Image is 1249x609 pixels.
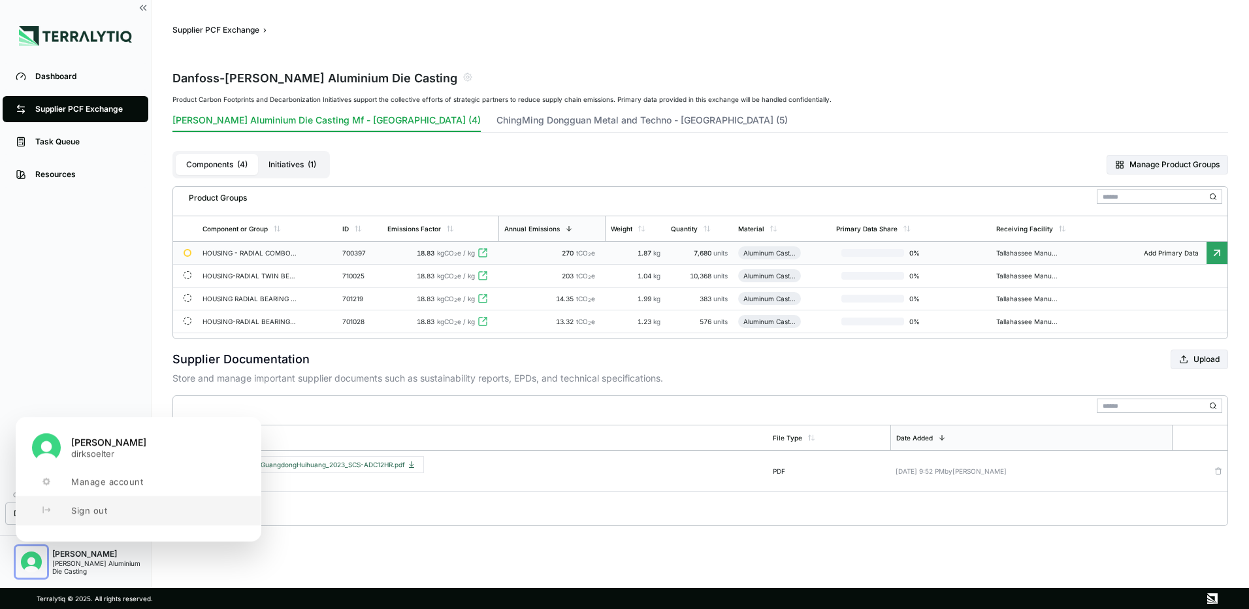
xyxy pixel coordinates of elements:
[203,295,297,303] div: HOUSING RADIAL BEARING MOTOR SIDE M/C FR
[454,320,457,326] sub: 2
[904,249,946,257] span: 0 %
[263,25,267,35] span: ›
[387,225,441,233] div: Emissions Factor
[713,295,728,303] span: units
[192,461,415,469] span: [PERSON_NAME] - 2_GuangdongHuihuang_2023_SCS-ADC12HR.pdf
[694,249,713,257] span: 7,680
[437,249,475,257] span: kgCO e / kg
[1136,249,1207,257] span: Add Primary Data
[743,318,796,325] div: Aluminum Casting (Machined)
[32,433,61,462] img: DIrk Soelter
[556,295,576,303] span: 14.35
[904,295,946,303] span: 0 %
[454,274,457,280] sub: 2
[638,272,653,280] span: 1.04
[342,225,349,233] div: ID
[417,295,434,303] span: 18.83
[16,417,261,542] div: User button popover
[996,249,1059,257] div: Tallahassee Manufacturing
[14,508,44,519] span: Danfoss
[203,249,297,257] div: HOUSING - RADIAL COMBO BEARING - BACK -
[996,318,1059,325] div: Tallahassee Manufacturing
[454,297,457,303] sub: 2
[576,295,595,303] span: tCO e
[904,272,946,280] span: 0 %
[437,272,475,280] span: kgCO e / kg
[738,225,764,233] div: Material
[203,225,268,233] div: Component or Group
[996,225,1053,233] div: Receiving Facility
[562,272,576,280] span: 203
[576,272,595,280] span: tCO e
[437,318,475,325] span: kgCO e / kg
[35,104,135,114] div: Supplier PCF Exchange
[713,318,728,325] span: units
[172,350,310,369] h2: Supplier Documentation
[203,272,297,280] div: HOUSING-RADIAL TWIN BEARING-FRONT-174 OD
[71,476,143,487] span: Manage account
[1171,350,1228,369] button: Upload
[576,249,595,257] span: tCO e
[71,448,146,458] p: dirksoelter
[176,154,258,175] button: Components
[342,295,377,303] div: 701219
[342,318,377,325] div: 701028
[417,318,434,325] span: 18.83
[743,272,796,280] div: Aluminum Casting (Machined)
[417,272,434,280] span: 18.83
[19,26,132,46] img: Logo
[172,25,259,35] button: Supplier PCF Exchange
[562,249,576,257] span: 270
[743,295,796,303] div: Aluminum Casting (Machined)
[576,318,595,325] span: tCO e
[836,225,898,233] div: Primary Data Share
[653,318,660,325] span: kg
[71,436,146,448] span: [PERSON_NAME]
[671,225,698,233] div: Quantity
[35,71,135,82] div: Dashboard
[690,272,713,280] span: 10,368
[504,225,560,233] div: Annual Emissions
[588,297,591,303] sub: 2
[203,318,297,325] div: HOUSING-RADIAL BEARING-FRONT-M/C FROM [GEOGRAPHIC_DATA]
[743,249,796,257] div: Aluminum Casting (Machined)
[172,372,1228,385] p: Store and manage important supplier documents such as sustainability reports, EPDs, and technical...
[417,249,434,257] span: 18.83
[896,467,1167,475] div: [DATE] 9:52 PM by [PERSON_NAME]
[172,95,1228,103] div: Product Carbon Footprints and Decarbonization Initiatives support the collective efforts of strat...
[52,549,151,559] div: [PERSON_NAME]
[172,114,481,132] button: [PERSON_NAME] Aluminium Die Casting Mf - [GEOGRAPHIC_DATA] (4)
[653,249,660,257] span: kg
[700,318,713,325] span: 576
[611,225,632,233] div: Weight
[52,559,151,575] div: [PERSON_NAME] Aluminium Die Casting
[5,487,146,502] div: Customers
[653,272,660,280] span: kg
[184,476,762,486] span: 359.06 KB
[172,68,457,86] div: Danfoss - [PERSON_NAME] Aluminium Die Casting
[496,114,788,132] button: ChingMing Dongguan Metal and Techno - [GEOGRAPHIC_DATA] (5)
[71,505,107,516] span: Sign out
[237,159,248,170] span: ( 4 )
[588,320,591,326] sub: 2
[768,451,890,492] td: PDF
[653,295,660,303] span: kg
[996,272,1059,280] div: Tallahassee Manufacturing
[35,169,135,180] div: Resources
[1107,155,1228,174] button: Manage Product Groups
[713,272,728,280] span: units
[713,249,728,257] span: units
[16,546,47,578] button: Close user button
[773,434,802,442] div: File Type
[896,434,933,442] div: Date Added
[588,274,591,280] sub: 2
[904,318,946,325] span: 0 %
[588,252,591,257] sub: 2
[21,551,42,572] img: DIrk Soelter
[638,295,653,303] span: 1.99
[638,318,653,325] span: 1.23
[454,252,457,257] sub: 2
[700,295,713,303] span: 383
[996,295,1059,303] div: Tallahassee Manufacturing
[342,249,377,257] div: 700397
